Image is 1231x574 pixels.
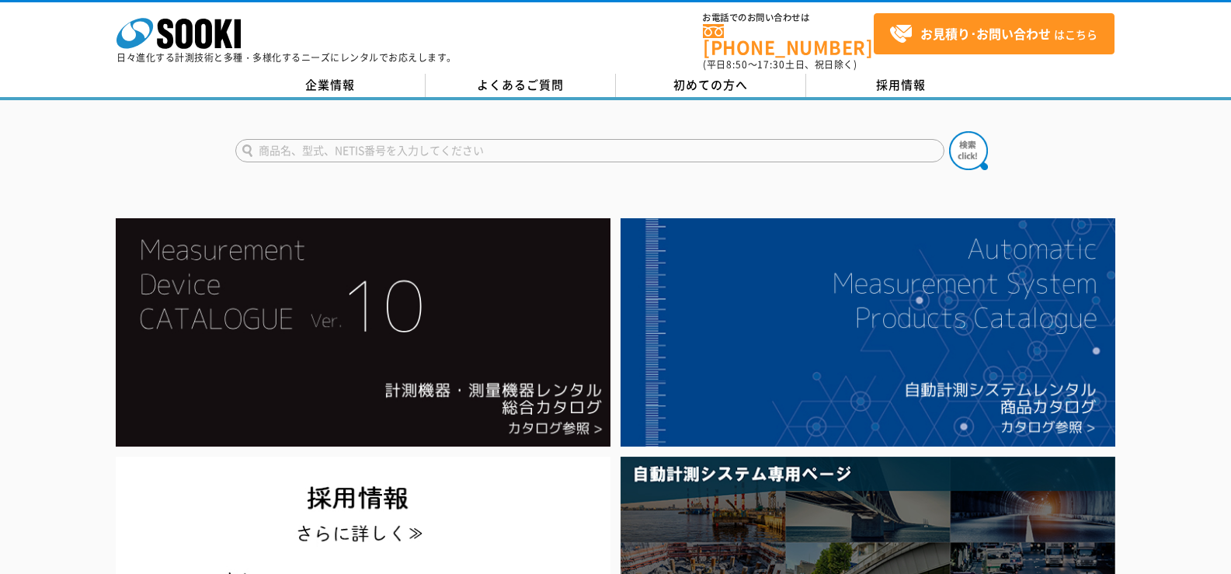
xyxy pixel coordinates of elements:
[889,23,1097,46] span: はこちら
[703,13,874,23] span: お電話でのお問い合わせは
[703,57,857,71] span: (平日 ～ 土日、祝日除く)
[949,131,988,170] img: btn_search.png
[874,13,1115,54] a: お見積り･お問い合わせはこちら
[621,218,1115,447] img: 自動計測システムカタログ
[616,74,806,97] a: 初めての方へ
[235,74,426,97] a: 企業情報
[116,53,457,62] p: 日々進化する計測技術と多種・多様化するニーズにレンタルでお応えします。
[726,57,748,71] span: 8:50
[703,24,874,56] a: [PHONE_NUMBER]
[757,57,785,71] span: 17:30
[116,218,610,447] img: Catalog Ver10
[426,74,616,97] a: よくあるご質問
[673,76,748,93] span: 初めての方へ
[235,139,944,162] input: 商品名、型式、NETIS番号を入力してください
[806,74,996,97] a: 採用情報
[920,24,1051,43] strong: お見積り･お問い合わせ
